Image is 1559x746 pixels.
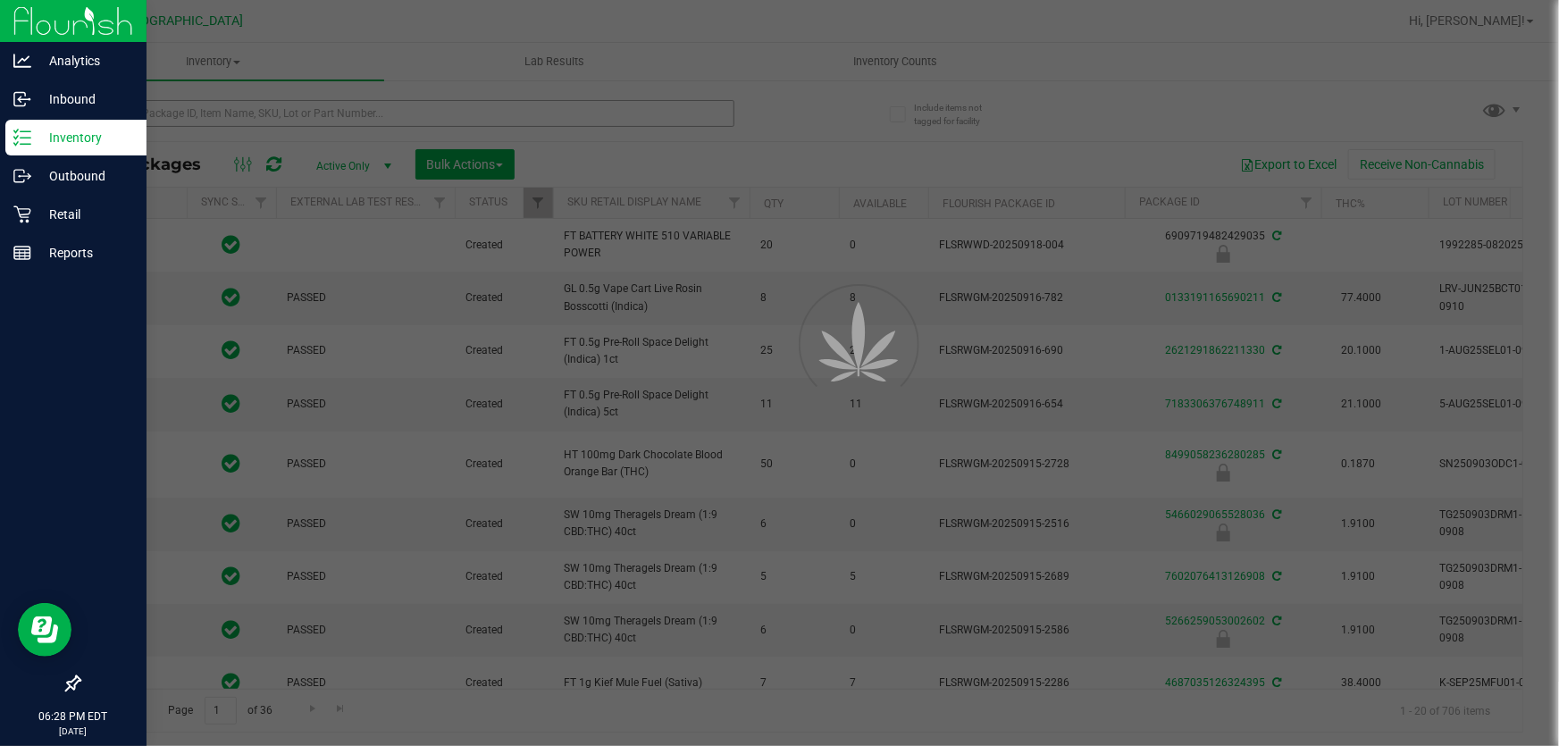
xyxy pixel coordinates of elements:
[31,242,138,264] p: Reports
[31,127,138,148] p: Inventory
[13,205,31,223] inline-svg: Retail
[13,129,31,147] inline-svg: Inventory
[31,50,138,71] p: Analytics
[13,167,31,185] inline-svg: Outbound
[13,52,31,70] inline-svg: Analytics
[13,90,31,108] inline-svg: Inbound
[13,244,31,262] inline-svg: Reports
[31,204,138,225] p: Retail
[8,725,138,738] p: [DATE]
[31,165,138,187] p: Outbound
[31,88,138,110] p: Inbound
[18,603,71,657] iframe: Resource center
[8,708,138,725] p: 06:28 PM EDT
